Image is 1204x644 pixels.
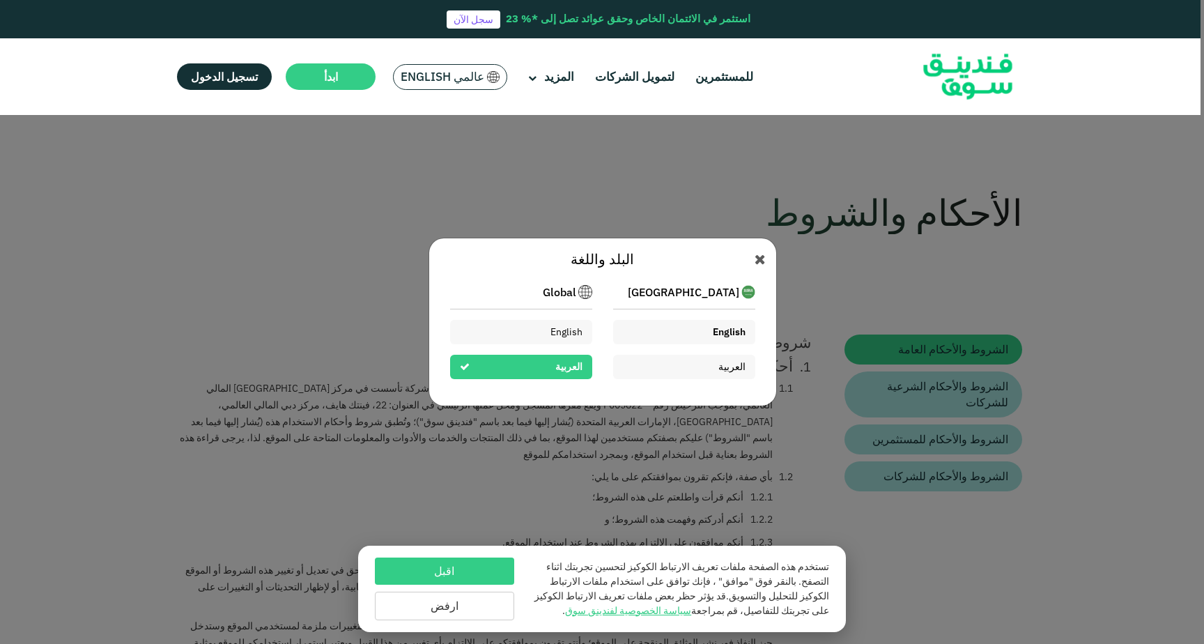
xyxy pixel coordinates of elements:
[718,360,746,373] span: العربية
[544,69,574,84] span: المزيد
[555,360,582,373] span: العربية
[543,284,576,300] span: Global
[324,70,338,84] span: ابدأ
[692,66,757,89] a: للمستثمرين
[487,71,500,83] img: SA Flag
[565,604,691,617] a: سياسة الخصوصية لفندينق سوق
[450,249,755,270] div: البلد واللغة
[628,284,739,300] span: [GEOGRAPHIC_DATA]
[592,66,678,89] a: لتمويل الشركات
[562,604,779,617] span: للتفاصيل، قم بمراجعة .
[900,42,1036,112] img: Logo
[578,285,592,299] img: SA Flag
[550,325,582,338] span: English
[741,285,755,299] img: SA Flag
[375,592,514,620] button: ارفض
[713,325,746,338] span: English
[191,70,258,84] span: تسجيل الدخول
[506,11,750,27] div: استثمر في الائتمان الخاص وحقق عوائد تصل إلى *% 23
[528,560,829,618] p: تستخدم هذه الصفحة ملفات تعريف الارتباط الكوكيز لتحسين تجربتك اثناء التصفح. بالنقر فوق "موافق" ، ف...
[401,69,484,85] span: عالمي English
[177,63,272,90] a: تسجيل الدخول
[375,558,514,585] button: اقبل
[447,10,500,29] a: سجل الآن
[534,590,829,617] span: قد يؤثر حظر بعض ملفات تعريف الارتباط الكوكيز على تجربتك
